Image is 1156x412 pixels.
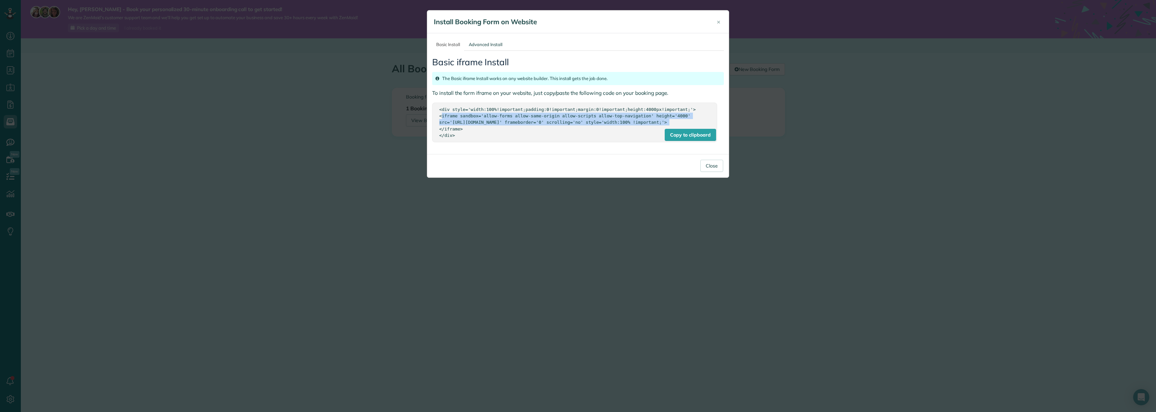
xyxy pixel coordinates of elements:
[465,38,506,51] a: Advanced Install
[432,38,464,51] a: Basic Install
[432,72,724,85] div: The Basic iframe Install works on any website builder. This install gets the job done.
[434,17,706,27] h4: Install Booking Form on Website
[665,129,716,141] div: Copy to clipboard
[712,14,726,30] button: Close
[700,160,723,172] button: Close
[432,90,724,96] h4: To install the form iframe on your website, just copy/paste the following code on your booking page.
[439,106,710,138] div: <div style='width:100%!important;padding:0!important;margin:0!important;height:4000px!important;'...
[432,58,724,67] h3: Basic iframe Install
[717,18,720,26] span: ×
